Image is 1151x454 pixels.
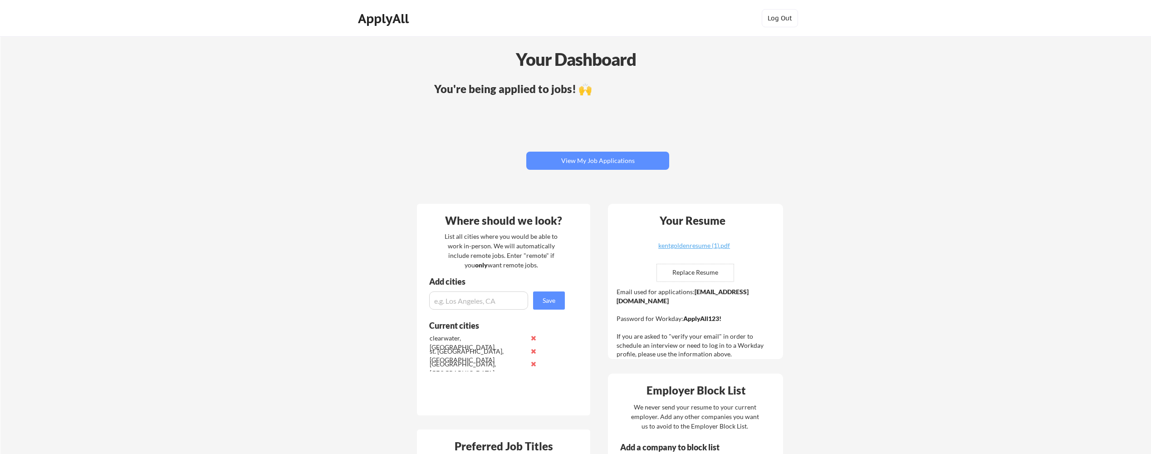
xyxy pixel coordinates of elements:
button: View My Job Applications [526,152,669,170]
div: Add a company to block list [620,443,734,451]
div: We never send your resume to your current employer. Add any other companies you want us to avoid ... [630,402,759,431]
div: Your Dashboard [1,46,1151,72]
div: List all cities where you would be able to work in-person. We will automatically include remote j... [439,232,563,270]
div: st. [GEOGRAPHIC_DATA], [GEOGRAPHIC_DATA] [430,347,525,365]
div: Email used for applications: Password for Workday: If you are asked to "verify your email" in ord... [617,287,777,359]
div: Current cities [429,321,555,330]
strong: ApplyAll123! [683,315,721,322]
button: Log Out [762,9,798,27]
div: Add cities [429,277,567,286]
div: Employer Block List [612,385,780,396]
div: kentgoldenresume (1).pdf [640,242,748,249]
strong: only [475,261,488,269]
strong: [EMAIL_ADDRESS][DOMAIN_NAME] [617,288,749,305]
div: Preferred Job Titles [419,441,588,452]
div: ApplyAll [358,11,411,26]
button: Save [533,291,565,310]
div: Your Resume [647,215,737,226]
div: You're being applied to jobs! 🙌 [434,84,761,94]
div: Where should we look? [419,215,588,226]
div: [GEOGRAPHIC_DATA], [GEOGRAPHIC_DATA] [430,360,525,377]
input: e.g. Los Angeles, CA [429,291,528,310]
a: kentgoldenresume (1).pdf [640,242,748,257]
div: clearwater, [GEOGRAPHIC_DATA] [430,334,525,351]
